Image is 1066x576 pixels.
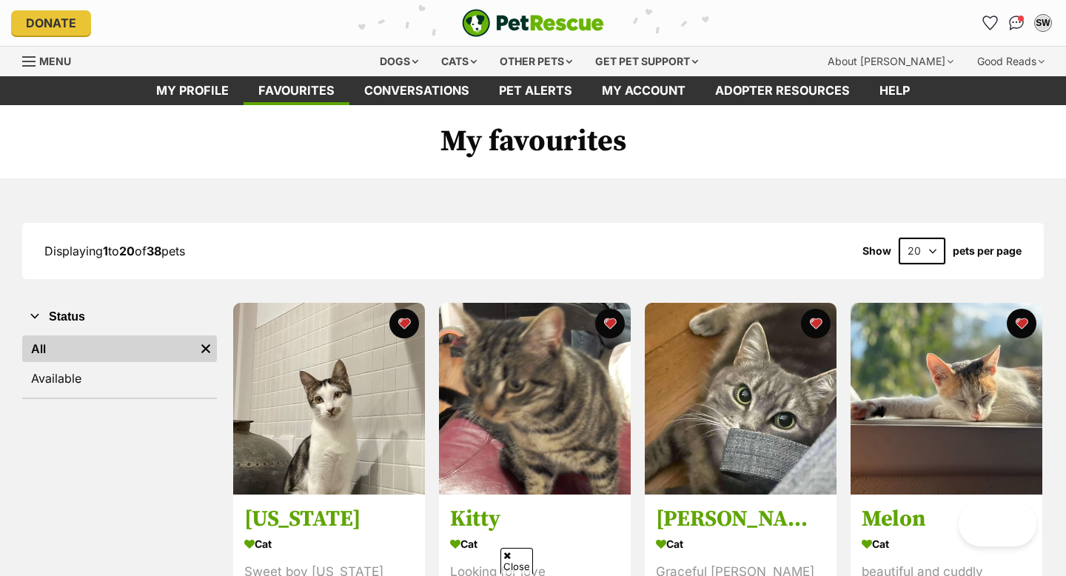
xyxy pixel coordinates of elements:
[585,47,708,76] div: Get pet support
[195,335,217,362] a: Remove filter
[431,47,487,76] div: Cats
[369,47,429,76] div: Dogs
[11,10,91,36] a: Donate
[244,534,414,555] div: Cat
[587,76,700,105] a: My account
[1031,11,1055,35] button: My account
[119,244,135,258] strong: 20
[1009,16,1025,30] img: chat-41dd97257d64d25036548639549fe6c8038ab92f7586957e7f3b1b290dea8141.svg
[862,534,1031,555] div: Cat
[656,506,825,534] h3: [PERSON_NAME]
[656,534,825,555] div: Cat
[349,76,484,105] a: conversations
[1007,309,1036,338] button: favourite
[22,47,81,73] a: Menu
[700,76,865,105] a: Adopter resources
[39,55,71,67] span: Menu
[1036,16,1050,30] div: SW
[801,309,831,338] button: favourite
[978,11,1002,35] a: Favourites
[389,309,419,338] button: favourite
[103,244,108,258] strong: 1
[817,47,964,76] div: About [PERSON_NAME]
[489,47,583,76] div: Other pets
[244,76,349,105] a: Favourites
[1005,11,1028,35] a: Conversations
[462,9,604,37] a: PetRescue
[233,303,425,495] img: Alabama
[22,335,195,362] a: All
[141,76,244,105] a: My profile
[22,332,217,398] div: Status
[244,506,414,534] h3: [US_STATE]
[44,244,185,258] span: Displaying to of pets
[439,303,631,495] img: Kitty
[500,548,533,574] span: Close
[450,506,620,534] h3: Kitty
[862,245,891,257] span: Show
[953,245,1022,257] label: pets per page
[450,534,620,555] div: Cat
[978,11,1055,35] ul: Account quick links
[147,244,161,258] strong: 38
[22,365,217,392] a: Available
[645,303,837,495] img: Gracie
[865,76,925,105] a: Help
[959,502,1036,546] iframe: Help Scout Beacon - Open
[967,47,1055,76] div: Good Reads
[22,307,217,326] button: Status
[462,9,604,37] img: logo-e224e6f780fb5917bec1dbf3a21bbac754714ae5b6737aabdf751b685950b380.svg
[862,506,1031,534] h3: Melon
[595,309,625,338] button: favourite
[484,76,587,105] a: Pet alerts
[851,303,1042,495] img: Melon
